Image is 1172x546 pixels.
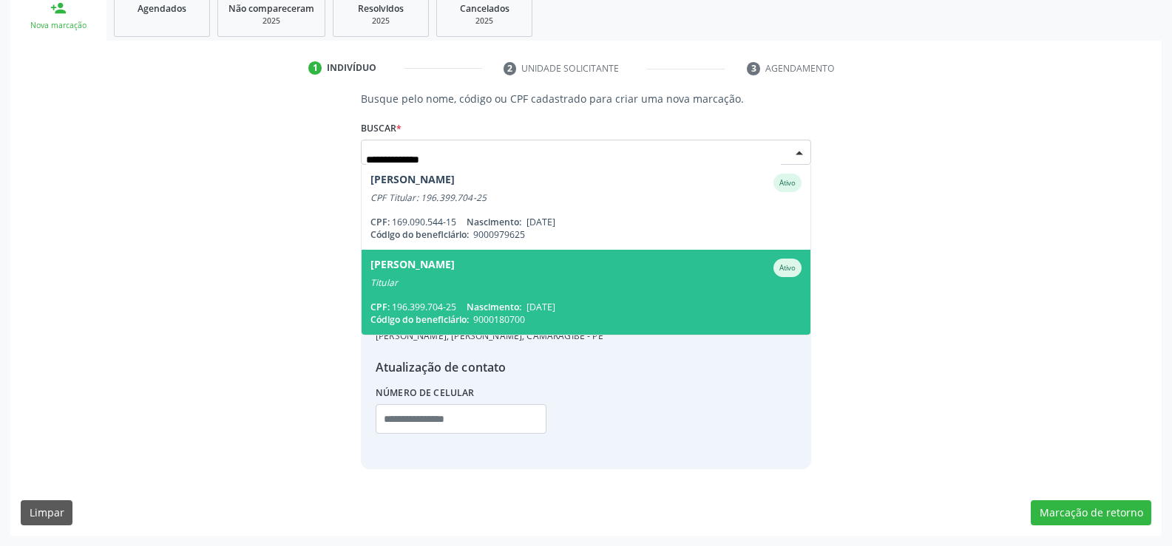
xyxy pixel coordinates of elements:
[779,263,796,273] small: Ativo
[361,117,402,140] label: Buscar
[526,301,555,313] span: [DATE]
[361,91,811,106] p: Busque pelo nome, código ou CPF cadastrado para criar uma nova marcação.
[376,358,603,376] div: Atualização de contato
[308,61,322,75] div: 1
[228,2,314,15] span: Não compareceram
[370,313,469,326] span: Código do beneficiário:
[370,259,455,277] div: [PERSON_NAME]
[21,20,96,31] div: Nova marcação
[467,216,521,228] span: Nascimento:
[473,313,525,326] span: 9000180700
[327,61,376,75] div: Indivíduo
[376,381,475,404] label: Número de celular
[779,178,796,188] small: Ativo
[370,174,455,192] div: [PERSON_NAME]
[370,216,390,228] span: CPF:
[447,16,521,27] div: 2025
[526,216,555,228] span: [DATE]
[370,277,802,289] div: Titular
[1031,500,1151,525] button: Marcação de retorno
[358,2,404,15] span: Resolvidos
[21,500,72,525] button: Limpar
[370,216,802,228] div: 169.090.544-15
[460,2,509,15] span: Cancelados
[376,330,603,343] div: [PERSON_NAME], [PERSON_NAME], CAMARAGIBE - PE
[467,301,521,313] span: Nascimento:
[370,228,469,241] span: Código do beneficiário:
[138,2,186,15] span: Agendados
[473,228,525,241] span: 9000979625
[228,16,314,27] div: 2025
[344,16,418,27] div: 2025
[370,301,390,313] span: CPF:
[370,301,802,313] div: 196.399.704-25
[370,192,802,204] div: CPF Titular: 196.399.704-25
